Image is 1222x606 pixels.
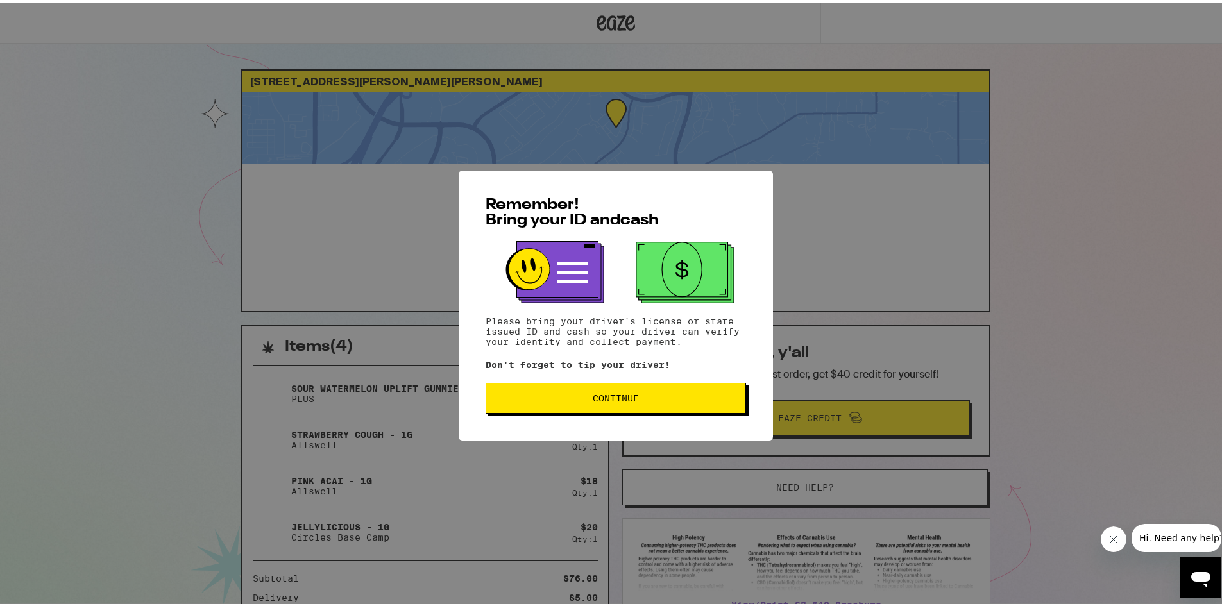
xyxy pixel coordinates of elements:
[1180,555,1221,596] iframe: Button to launch messaging window
[8,9,92,19] span: Hi. Need any help?
[1132,521,1221,550] iframe: Message from company
[593,391,639,400] span: Continue
[486,380,746,411] button: Continue
[486,195,659,226] span: Remember! Bring your ID and cash
[1101,524,1126,550] iframe: Close message
[486,314,746,344] p: Please bring your driver's license or state issued ID and cash so your driver can verify your ide...
[486,357,746,367] p: Don't forget to tip your driver!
